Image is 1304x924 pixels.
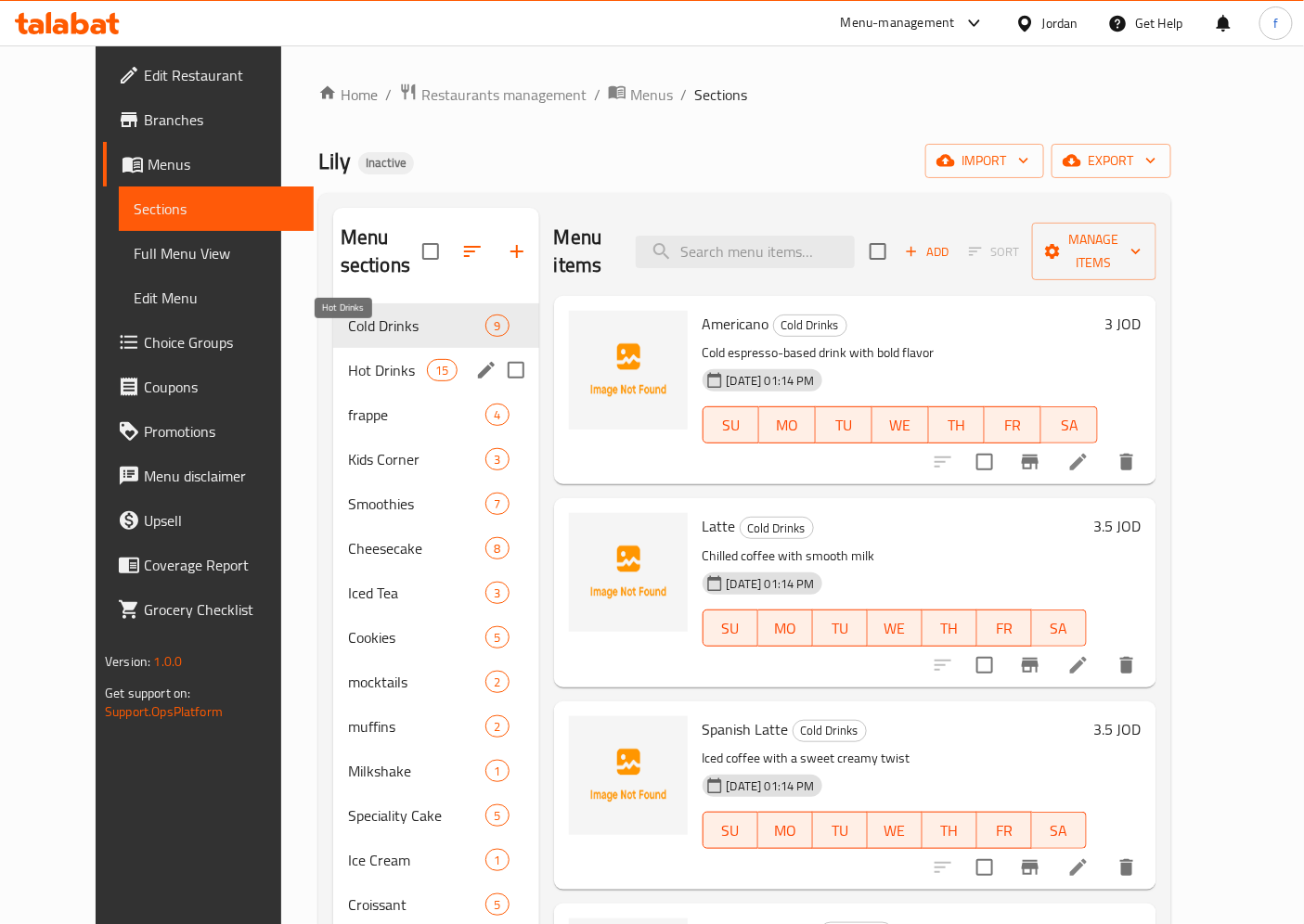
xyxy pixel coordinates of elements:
[813,610,868,647] button: TU
[711,615,751,642] span: SU
[703,341,1098,365] p: Cold espresso-based drink with bold flavor
[703,545,1087,568] p: Chilled coffee with smooth milk
[333,437,539,481] div: Kids Corner3
[740,517,814,539] div: Cold Drinks
[965,443,1004,481] span: Select to update
[841,12,955,34] div: Menu-management
[472,356,500,384] button: edit
[103,142,314,186] a: Menus
[636,236,855,268] input: search
[719,777,822,795] span: [DATE] 01:14 PM
[153,649,182,674] span: 1.0.0
[875,615,915,642] span: WE
[134,287,299,309] span: Edit Menu
[348,715,486,738] div: muffins
[1041,406,1098,443] button: SA
[103,587,314,632] a: Grocery Checklist
[144,554,299,576] span: Coverage Report
[486,629,508,647] span: 5
[485,849,509,871] div: items
[569,311,688,430] img: Americano
[868,610,923,647] button: WE
[872,406,929,443] button: WE
[119,231,314,276] a: Full Menu View
[1032,812,1087,849] button: SA
[1104,643,1149,687] button: delete
[940,149,1029,173] span: import
[333,793,539,838] div: Speciality Cake5
[318,83,378,106] a: Home
[1047,228,1142,275] span: Manage items
[719,372,822,390] span: [DATE] 01:14 PM
[144,598,299,621] span: Grocery Checklist
[485,715,509,738] div: items
[333,571,539,615] div: Iced Tea3
[1104,440,1149,484] button: delete
[820,817,860,844] span: TU
[103,320,314,365] a: Choice Groups
[1032,223,1156,280] button: Manage items
[333,704,539,749] div: muffins2
[1104,845,1149,890] button: delete
[348,671,486,693] span: mocktails
[1008,643,1052,687] button: Branch-specific-item
[569,716,688,835] img: Spanish Latte
[1094,513,1142,539] h6: 3.5 JOD
[703,310,769,338] span: Americano
[399,83,587,107] a: Restaurants management
[554,224,613,279] h2: Menu items
[485,314,509,337] div: items
[144,331,299,353] span: Choice Groups
[421,83,587,106] span: Restaurants management
[103,365,314,409] a: Coupons
[348,893,486,916] span: Croissant
[486,718,508,736] span: 2
[485,582,509,604] div: items
[485,537,509,559] div: items
[333,481,539,526] div: Smoothies7
[569,513,688,632] img: Latte
[1067,654,1090,676] a: Edit menu item
[485,493,509,515] div: items
[333,749,539,793] div: Milkshake1
[897,237,957,266] span: Add item
[119,276,314,320] a: Edit Menu
[930,817,970,844] span: TH
[985,817,1025,844] span: FR
[486,406,508,424] span: 4
[936,412,978,439] span: TH
[486,451,508,468] span: 3
[358,155,414,171] span: Inactive
[348,849,486,871] span: Ice Cream
[868,812,923,849] button: WE
[711,412,753,439] span: SU
[348,404,486,426] span: frappe
[703,715,789,743] span: Spanish Latte
[348,537,486,559] span: Cheesecake
[1008,845,1052,890] button: Branch-specific-item
[385,83,392,106] li: /
[144,420,299,443] span: Promotions
[880,412,922,439] span: WE
[485,404,509,426] div: items
[1039,615,1079,642] span: SA
[703,812,758,849] button: SU
[1273,13,1278,33] span: f
[766,615,806,642] span: MO
[794,720,866,741] span: Cold Drinks
[875,817,915,844] span: WE
[348,314,486,337] span: Cold Drinks
[977,812,1032,849] button: FR
[694,83,747,106] span: Sections
[105,699,223,724] a: Support.OpsPlatform
[925,144,1044,178] button: import
[348,760,486,782] div: Milkshake
[897,237,957,266] button: Add
[105,649,150,674] span: Version:
[759,406,816,443] button: MO
[630,83,673,106] span: Menus
[608,83,673,107] a: Menus
[348,804,486,827] span: Speciality Cake
[333,838,539,882] div: Ice Cream1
